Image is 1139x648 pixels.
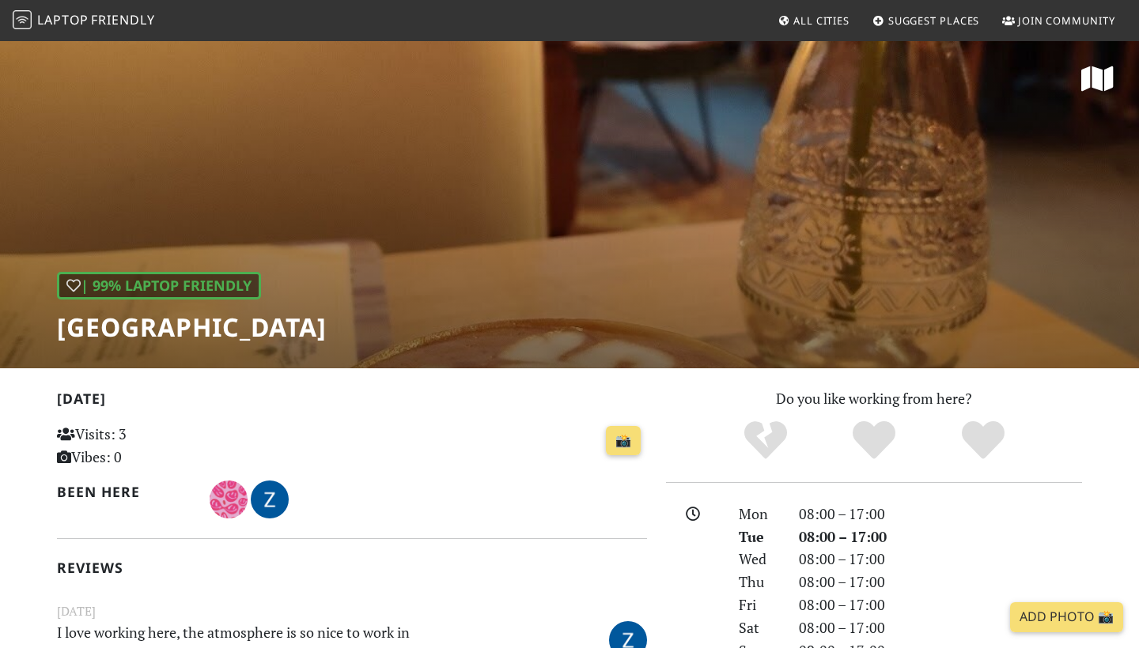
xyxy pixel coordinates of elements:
[47,601,657,621] small: [DATE]
[251,480,289,518] img: 5063-zoe.jpg
[666,387,1082,410] p: Do you like working from here?
[789,571,1092,593] div: 08:00 – 17:00
[789,526,1092,548] div: 08:00 – 17:00
[13,7,155,35] a: LaptopFriendly LaptopFriendly
[251,488,289,507] span: foodzoen
[57,484,191,500] h2: Been here
[57,312,327,342] h1: [GEOGRAPHIC_DATA]
[789,503,1092,526] div: 08:00 – 17:00
[789,616,1092,639] div: 08:00 – 17:00
[711,419,820,462] div: No
[729,526,789,548] div: Tue
[888,13,980,28] span: Suggest Places
[729,503,789,526] div: Mon
[609,628,647,647] span: foodzoen
[1018,13,1115,28] span: Join Community
[929,419,1038,462] div: Definitely!
[37,11,89,28] span: Laptop
[789,548,1092,571] div: 08:00 – 17:00
[729,616,789,639] div: Sat
[771,6,856,35] a: All Cities
[729,548,789,571] div: Wed
[819,419,929,462] div: Yes
[996,6,1122,35] a: Join Community
[729,593,789,616] div: Fri
[793,13,850,28] span: All Cities
[210,488,251,507] span: Kato van der Pol
[57,423,241,469] p: Visits: 3 Vibes: 0
[91,11,154,28] span: Friendly
[866,6,986,35] a: Suggest Places
[789,593,1092,616] div: 08:00 – 17:00
[606,426,641,456] a: 📸
[1010,602,1123,632] a: Add Photo 📸
[57,559,647,576] h2: Reviews
[57,272,261,300] div: | 99% Laptop Friendly
[13,10,32,29] img: LaptopFriendly
[57,390,647,413] h2: [DATE]
[210,480,248,518] img: 5615-kato.jpg
[729,571,789,593] div: Thu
